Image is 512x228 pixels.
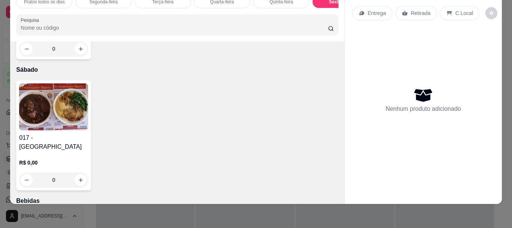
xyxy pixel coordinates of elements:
input: Pesquisa [21,24,328,32]
p: Sábado [16,65,338,74]
p: Nenhum produto adicionado [386,104,461,113]
label: Pesquisa [21,17,42,23]
p: Retirada [411,9,431,17]
h4: 017 - [GEOGRAPHIC_DATA] [19,133,88,151]
p: R$ 0,00 [19,159,88,166]
p: Entrega [368,9,386,17]
p: Bebidas [16,196,338,205]
img: product-image [19,83,88,130]
button: decrease-product-quantity [485,7,497,19]
p: C.Local [455,9,473,17]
